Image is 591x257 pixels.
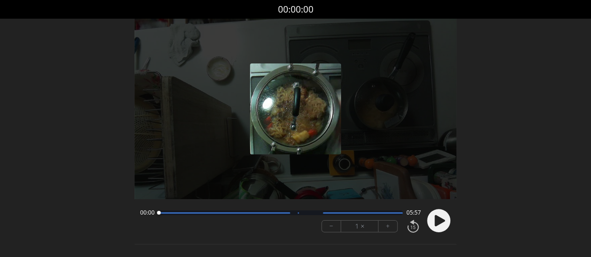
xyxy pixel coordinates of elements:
button: + [378,221,397,232]
img: Poster Image [250,63,341,154]
a: 00:00:00 [278,3,313,16]
span: 00:00 [140,209,155,216]
button: − [322,221,341,232]
div: 1 × [341,221,378,232]
span: 05:57 [406,209,421,216]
